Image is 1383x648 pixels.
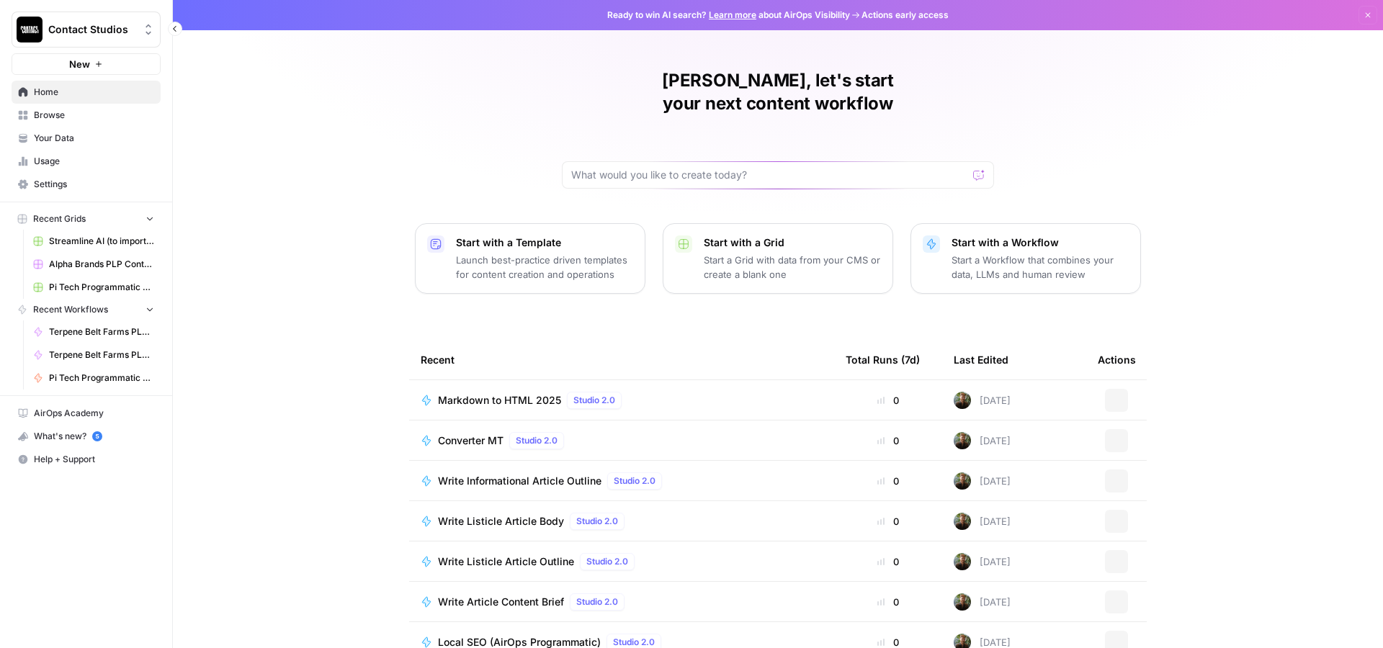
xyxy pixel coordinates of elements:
[846,340,920,379] div: Total Runs (7d)
[12,425,161,448] button: What's new? 5
[954,392,971,409] img: vlbh6tvzzzm1xxij3znetyf2jnu7
[12,173,161,196] a: Settings
[952,235,1129,250] p: Start with a Workflow
[846,474,931,488] div: 0
[34,453,154,466] span: Help + Support
[952,253,1129,282] p: Start a Workflow that combines your data, LLMs and human review
[12,299,161,320] button: Recent Workflows
[562,69,994,115] h1: [PERSON_NAME], let's start your next content workflow
[709,9,756,20] a: Learn more
[954,593,1011,611] div: [DATE]
[846,393,931,408] div: 0
[12,402,161,425] a: AirOps Academy
[415,223,645,294] button: Start with a TemplateLaunch best-practice driven templates for content creation and operations
[421,553,823,570] a: Write Listicle Article OutlineStudio 2.0
[27,253,161,276] a: Alpha Brands PLP Content Grid
[704,253,881,282] p: Start a Grid with data from your CMS or create a blank one
[95,433,99,440] text: 5
[456,253,633,282] p: Launch best-practice driven templates for content creation and operations
[421,392,823,409] a: Markdown to HTML 2025Studio 2.0
[92,431,102,441] a: 5
[846,595,931,609] div: 0
[954,392,1011,409] div: [DATE]
[456,235,633,250] p: Start with a Template
[846,514,931,528] div: 0
[49,235,154,248] span: Streamline AI (to import) - Streamline AI Import.csv
[12,53,161,75] button: New
[12,208,161,230] button: Recent Grids
[954,553,1011,570] div: [DATE]
[12,150,161,173] a: Usage
[954,593,971,611] img: vlbh6tvzzzm1xxij3znetyf2jnu7
[27,343,161,366] a: Terpene Belt Farms PLP Descriptions (v1)
[954,513,1011,530] div: [DATE]
[49,372,154,384] span: Pi Tech Programmatic Service pages
[421,472,823,490] a: Write Informational Article OutlineStudio 2.0
[49,281,154,294] span: Pi Tech Programmatic Service pages Grid
[954,340,1008,379] div: Last Edited
[421,340,823,379] div: Recent
[910,223,1141,294] button: Start with a WorkflowStart a Workflow that combines your data, LLMs and human review
[33,212,86,225] span: Recent Grids
[27,276,161,299] a: Pi Tech Programmatic Service pages Grid
[34,178,154,191] span: Settings
[438,474,601,488] span: Write Informational Article Outline
[49,325,154,338] span: Terpene Belt Farms PLP Descriptions (Text Output)
[954,432,1011,449] div: [DATE]
[576,515,618,528] span: Studio 2.0
[48,22,135,37] span: Contact Studios
[438,595,564,609] span: Write Article Content Brief
[27,230,161,253] a: Streamline AI (to import) - Streamline AI Import.csv
[861,9,949,22] span: Actions early access
[49,258,154,271] span: Alpha Brands PLP Content Grid
[586,555,628,568] span: Studio 2.0
[607,9,850,22] span: Ready to win AI search? about AirOps Visibility
[27,366,161,390] a: Pi Tech Programmatic Service pages
[954,472,1011,490] div: [DATE]
[421,593,823,611] a: Write Article Content BriefStudio 2.0
[614,474,655,487] span: Studio 2.0
[438,554,574,569] span: Write Listicle Article Outline
[34,86,154,99] span: Home
[421,432,823,449] a: Converter MTStudio 2.0
[846,554,931,569] div: 0
[17,17,42,42] img: Contact Studios Logo
[12,12,161,48] button: Workspace: Contact Studios
[954,553,971,570] img: vlbh6tvzzzm1xxij3znetyf2jnu7
[69,57,90,71] span: New
[663,223,893,294] button: Start with a GridStart a Grid with data from your CMS or create a blank one
[438,433,503,448] span: Converter MT
[571,168,967,182] input: What would you like to create today?
[954,513,971,530] img: vlbh6tvzzzm1xxij3znetyf2jnu7
[12,448,161,471] button: Help + Support
[954,432,971,449] img: vlbh6tvzzzm1xxij3znetyf2jnu7
[34,132,154,145] span: Your Data
[12,426,160,447] div: What's new?
[12,81,161,104] a: Home
[438,393,561,408] span: Markdown to HTML 2025
[34,155,154,168] span: Usage
[12,127,161,150] a: Your Data
[49,348,154,361] span: Terpene Belt Farms PLP Descriptions (v1)
[846,433,931,448] div: 0
[573,394,615,407] span: Studio 2.0
[34,109,154,122] span: Browse
[33,303,108,316] span: Recent Workflows
[516,434,558,447] span: Studio 2.0
[576,595,618,608] span: Studio 2.0
[954,472,971,490] img: vlbh6tvzzzm1xxij3znetyf2jnu7
[704,235,881,250] p: Start with a Grid
[27,320,161,343] a: Terpene Belt Farms PLP Descriptions (Text Output)
[438,514,564,528] span: Write Listicle Article Body
[1098,340,1136,379] div: Actions
[421,513,823,530] a: Write Listicle Article BodyStudio 2.0
[12,104,161,127] a: Browse
[34,407,154,420] span: AirOps Academy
